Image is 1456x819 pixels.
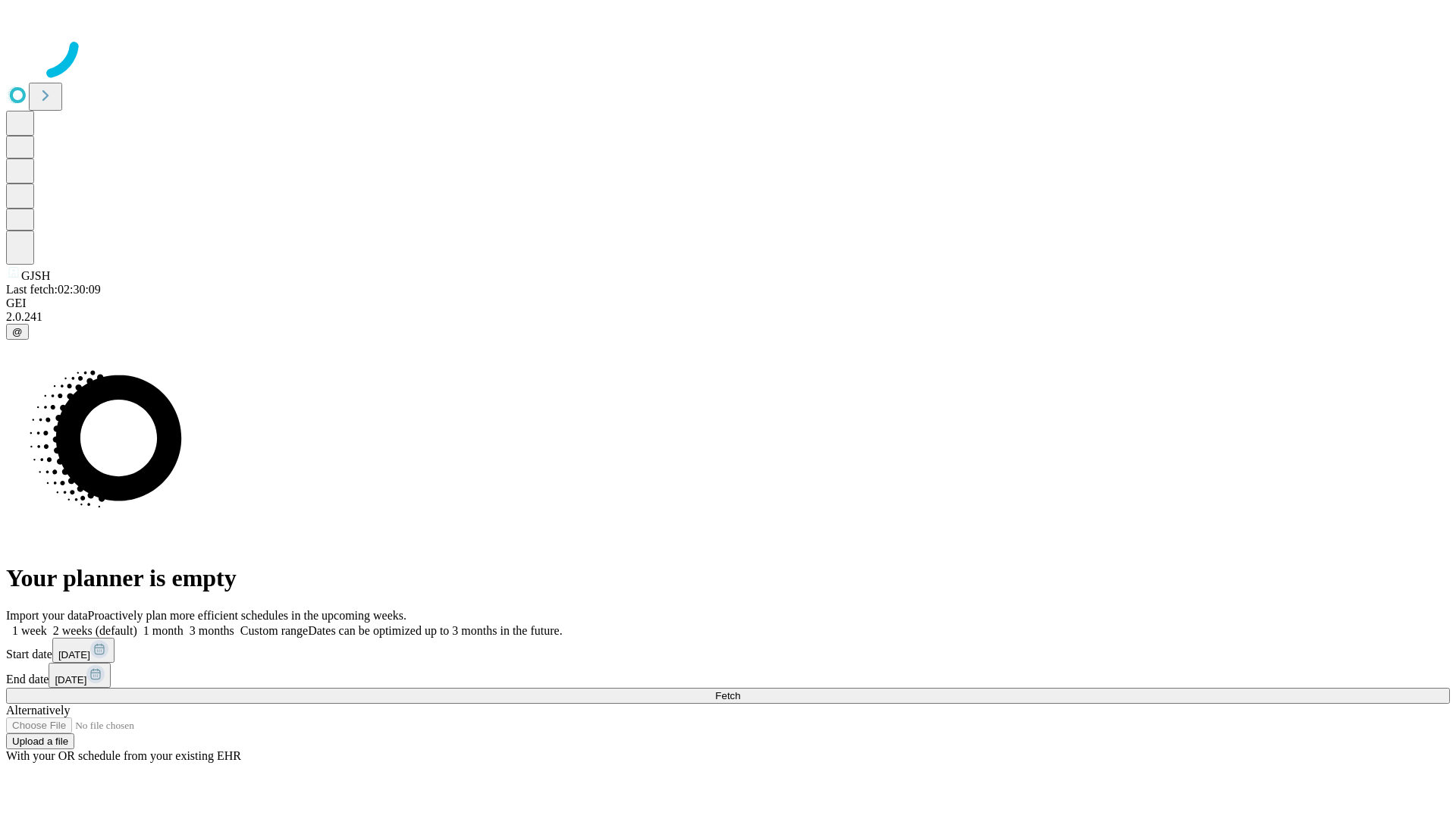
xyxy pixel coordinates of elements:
[6,297,1450,310] div: GEI
[6,638,1450,663] div: Start date
[308,624,562,637] span: Dates can be optimized up to 3 months in the future.
[21,269,50,282] span: GJSH
[6,749,241,762] span: With your OR schedule from your existing EHR
[240,624,308,637] span: Custom range
[12,624,47,637] span: 1 week
[6,663,1450,688] div: End date
[53,624,137,637] span: 2 weeks (default)
[6,704,70,717] span: Alternatively
[6,609,88,622] span: Import your data
[58,649,90,661] span: [DATE]
[6,283,101,296] span: Last fetch: 02:30:09
[55,674,86,686] span: [DATE]
[6,564,1450,592] h1: Your planner is empty
[6,310,1450,324] div: 2.0.241
[6,733,74,749] button: Upload a file
[88,609,406,622] span: Proactively plan more efficient schedules in the upcoming weeks.
[6,324,29,340] button: @
[49,663,111,688] button: [DATE]
[52,638,115,663] button: [DATE]
[6,688,1450,704] button: Fetch
[715,690,740,701] span: Fetch
[190,624,234,637] span: 3 months
[143,624,184,637] span: 1 month
[12,326,23,337] span: @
